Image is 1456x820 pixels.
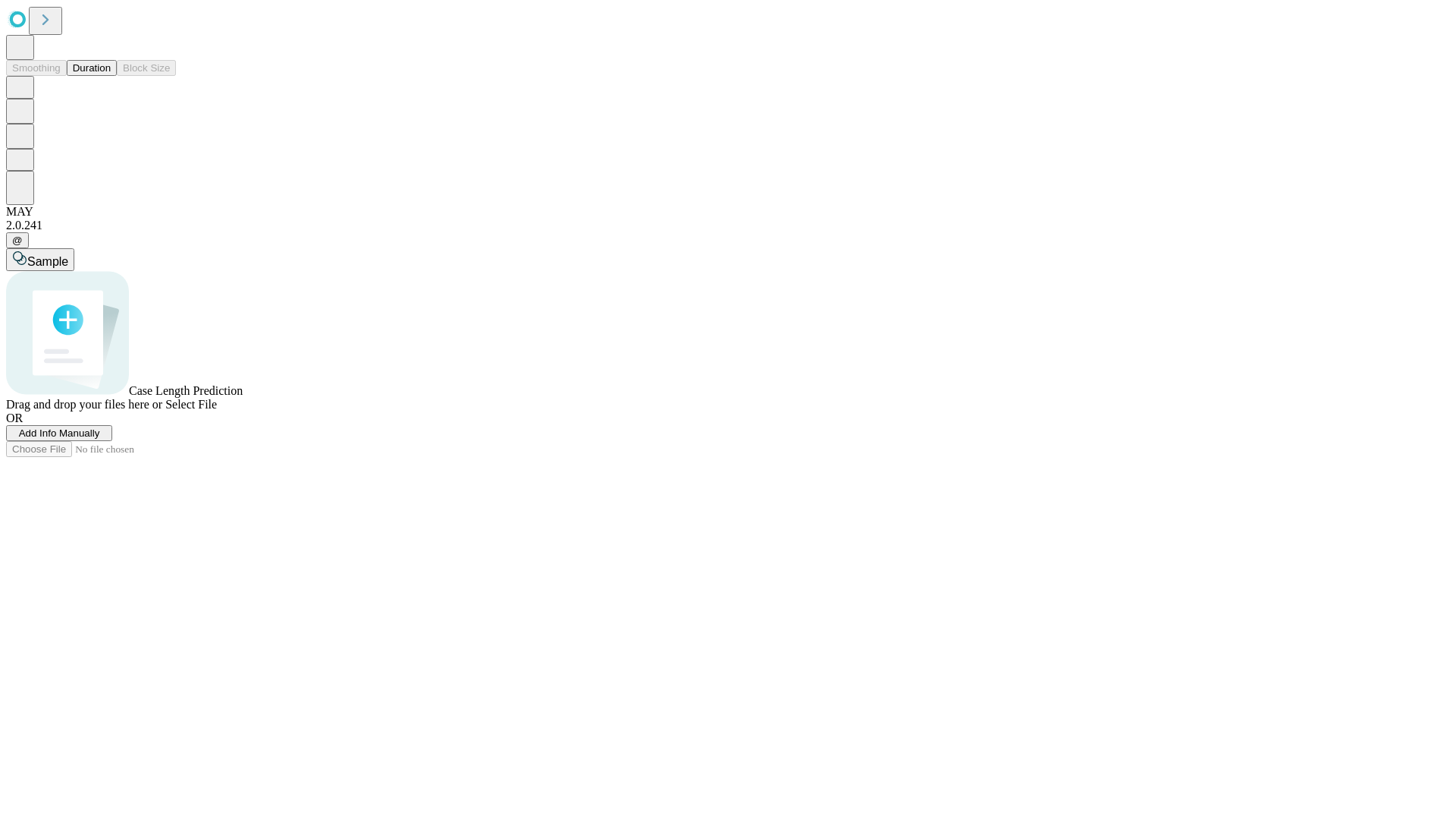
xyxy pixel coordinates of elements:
[19,427,100,439] span: Add Info Manually
[6,60,67,76] button: Smoothing
[6,205,1450,219] div: MAY
[67,60,117,76] button: Duration
[6,248,74,271] button: Sample
[27,255,68,268] span: Sample
[117,60,176,76] button: Block Size
[6,425,112,441] button: Add Info Manually
[12,235,23,246] span: @
[6,412,23,424] span: OR
[129,384,243,397] span: Case Length Prediction
[6,232,29,248] button: @
[6,398,162,411] span: Drag and drop your files here or
[165,398,217,411] span: Select File
[6,219,1450,232] div: 2.0.241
